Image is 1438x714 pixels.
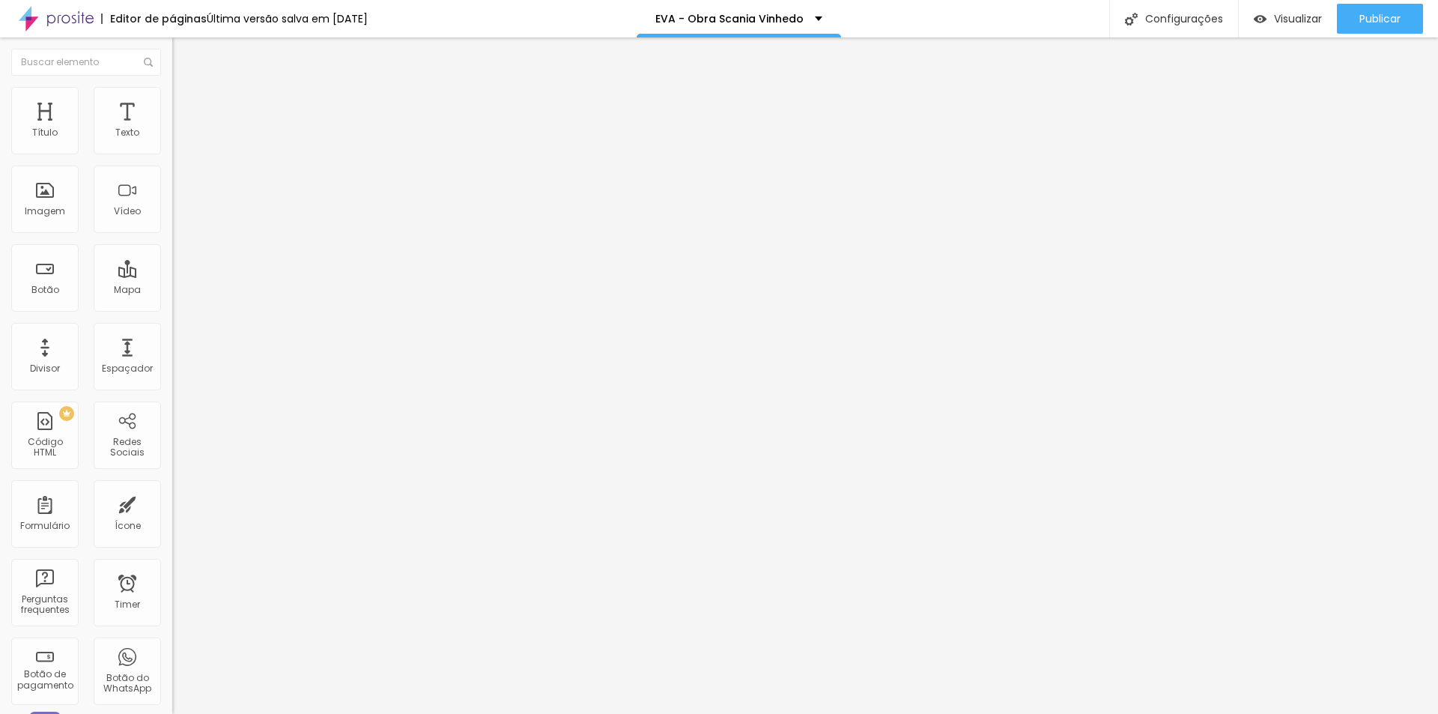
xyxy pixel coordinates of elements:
[102,363,153,374] div: Espaçador
[32,127,58,138] div: Título
[15,437,74,459] div: Código HTML
[144,58,153,67] img: Icone
[1239,4,1337,34] button: Visualizar
[31,285,59,295] div: Botão
[101,13,207,24] div: Editor de páginas
[30,363,60,374] div: Divisor
[115,127,139,138] div: Texto
[115,521,141,531] div: Ícone
[15,594,74,616] div: Perguntas frequentes
[114,285,141,295] div: Mapa
[655,13,804,24] p: EVA - Obra Scania Vinhedo
[1274,13,1322,25] span: Visualizar
[97,437,157,459] div: Redes Sociais
[172,37,1438,714] iframe: Editor
[114,206,141,217] div: Vídeo
[20,521,70,531] div: Formulário
[25,206,65,217] div: Imagem
[97,673,157,695] div: Botão do WhatsApp
[1359,13,1401,25] span: Publicar
[15,669,74,691] div: Botão de pagamento
[1337,4,1423,34] button: Publicar
[115,599,140,610] div: Timer
[11,49,161,76] input: Buscar elemento
[1125,13,1138,25] img: Icone
[1254,13,1266,25] img: view-1.svg
[207,13,368,24] div: Última versão salva em [DATE]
